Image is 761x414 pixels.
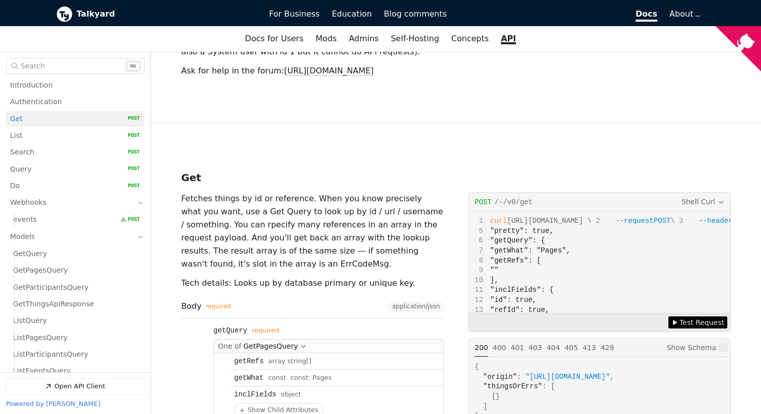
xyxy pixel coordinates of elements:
div: inclFields [234,390,276,398]
span: { [475,363,479,371]
a: For Business [263,6,326,23]
a: Query POST [10,161,140,177]
a: ListPagesQuery [13,330,140,346]
span: const [268,374,286,382]
div: getRefs [234,357,264,365]
span: Pages [313,374,332,382]
a: Docs [453,6,664,23]
span: 200 [475,344,488,352]
a: Blog comments [378,6,453,23]
span: curl [490,217,507,225]
span: One of [218,342,241,350]
p: Search [10,148,34,157]
p: Introduction [10,80,53,90]
span: "origin" [483,373,517,381]
p: Do [10,181,20,191]
button: One ofGetPagesQuery [213,339,444,353]
a: Talkyard logoTalkyard [56,6,255,22]
span: Docs [636,9,657,22]
span: Education [332,9,372,19]
a: Open API Client [6,379,144,394]
p: Get [10,114,23,124]
a: events POST [13,212,140,228]
p: ListEventsQuery [13,367,70,376]
div: required [252,327,279,335]
span: object [281,391,301,398]
span: "getQuery": { [490,236,545,244]
span: 403 [528,344,542,352]
p: GetPagesQuery [13,266,68,275]
span: "pretty": true, [490,227,554,235]
a: Mods [310,30,343,47]
p: GetParticipantsQuery [13,283,89,292]
span: ], [490,276,499,284]
span: [ [551,382,555,390]
span: POST [120,115,140,122]
span: "getWhat": "Pages", [490,246,571,255]
span: "[URL][DOMAIN_NAME]" [525,373,610,381]
span: 429 [600,344,614,352]
button: Shell Curl [680,196,725,208]
p: ListQuery [13,316,47,326]
span: Test Request [679,317,724,328]
span: application/json [392,303,440,310]
button: Test Request [668,316,727,328]
span: ⌘ [130,64,133,70]
span: POST [120,132,140,139]
p: ListParticipantsQuery [13,350,88,359]
p: Models [10,232,35,241]
a: API [495,30,522,47]
span: POST [120,183,140,190]
span: --header [699,217,732,225]
p: Authentication [10,97,62,107]
p: events [13,215,37,225]
span: "id": true, [490,296,537,304]
span: 413 [582,344,596,352]
a: GetQuery [13,246,140,262]
span: For Business [269,9,320,19]
span: Blog comments [384,9,447,19]
span: Body [181,302,231,311]
div: getWhat [234,374,264,382]
p: Ask for help in the forum: [181,64,444,77]
p: Webhooks [10,198,46,208]
span: array string[] [268,358,312,365]
a: Introduction [10,77,140,93]
a: GetThingsApiResponse [13,296,140,312]
span: "thingsOrErrs" [483,382,543,390]
a: ListQuery [13,313,140,329]
p: GetQuery [13,249,47,259]
a: About [669,9,699,19]
p: GetThingsApiResponse [13,299,94,309]
a: Education [326,6,378,23]
span: [URL][DOMAIN_NAME] \ [475,217,591,225]
span: "getRefs": [ [490,257,541,265]
b: Talkyard [77,8,255,21]
p: Tech details: Looks up by database primary or unique key. [181,277,444,290]
span: \ [591,217,674,225]
a: GetPagesQuery [13,263,140,278]
a: Get POST [10,111,140,127]
span: "inclFields": { [490,286,554,294]
span: : [542,382,546,390]
span: } [496,392,500,400]
span: --request [616,217,670,225]
a: [URL][DOMAIN_NAME] [284,66,374,75]
span: /-/v0/get [495,198,533,206]
span: 404 [547,344,560,352]
span: POST [654,217,671,225]
img: Talkyard logo [56,6,72,22]
span: { [492,392,496,400]
a: Do POST [10,178,140,194]
a: ListParticipantsQuery [13,347,140,362]
p: List [10,131,22,140]
a: List POST [10,128,140,143]
div: const: [290,374,313,382]
span: GetPagesQuery [243,342,298,350]
span: "refId": true, [490,306,550,314]
span: ] [483,402,487,410]
h3: Get [181,172,201,184]
a: Search POST [10,145,140,160]
div: getQuery [213,326,247,335]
